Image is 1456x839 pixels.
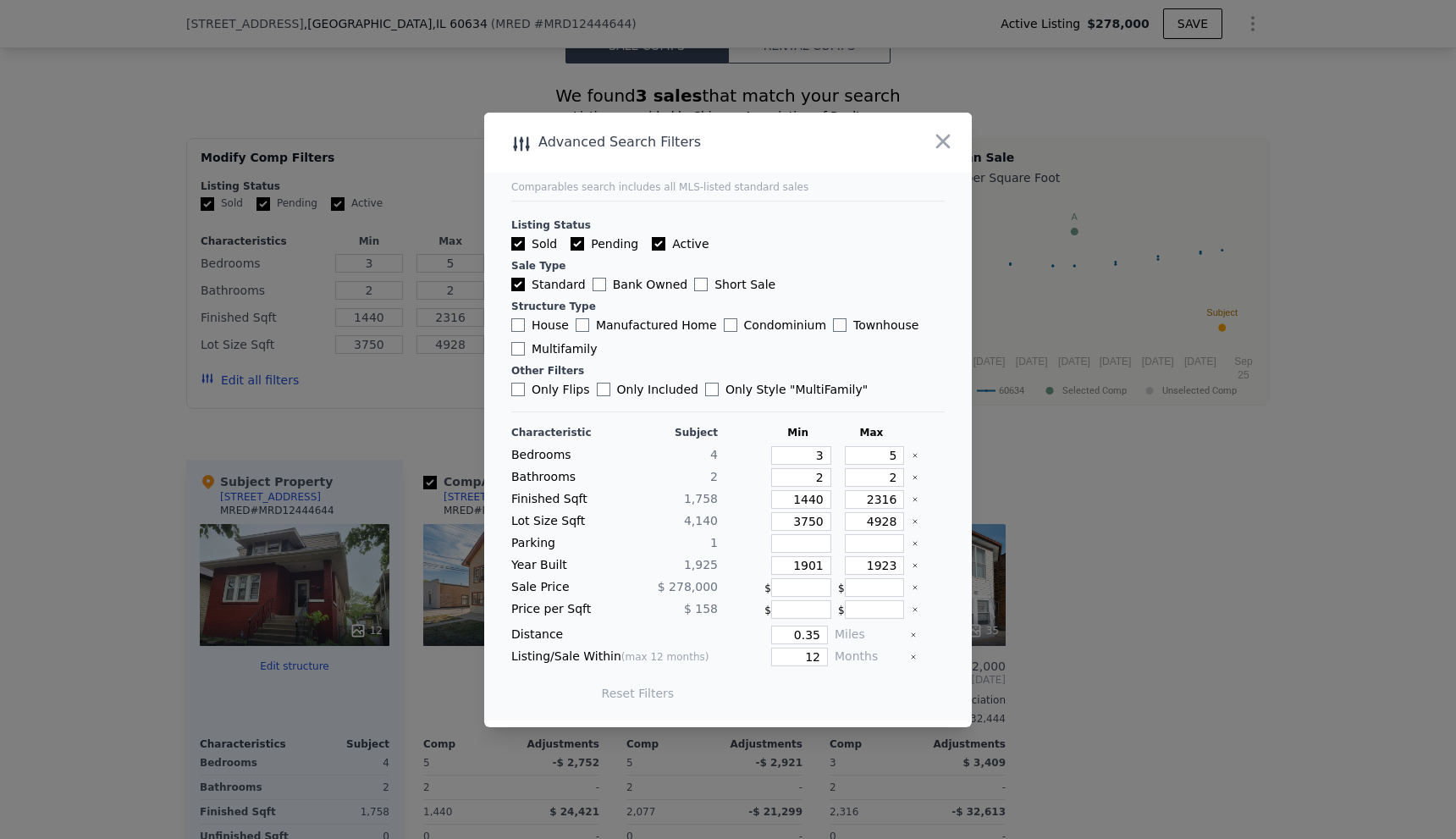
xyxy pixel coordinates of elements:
label: Pending [571,235,638,252]
label: Only Included [597,381,698,398]
button: Clear [912,518,918,525]
span: 4 [710,448,718,461]
div: Listing Status [511,218,945,232]
button: Clear [912,496,918,503]
span: 4,140 [684,514,718,527]
button: Clear [910,654,917,660]
div: Structure Type [511,300,945,313]
input: Multifamily [511,342,525,356]
span: 1,758 [684,492,718,505]
input: Condominium [724,318,737,332]
label: Only Flips [511,381,590,398]
div: Subject [618,426,718,439]
input: Bank Owned [593,278,606,291]
input: Active [652,237,665,251]
div: Price per Sqft [511,600,611,619]
input: Only Included [597,383,610,396]
button: Clear [912,452,918,459]
input: Manufactured Home [576,318,589,332]
button: Clear [912,474,918,481]
button: Clear [910,632,917,638]
div: Min [764,426,831,439]
label: Multifamily [511,340,597,357]
input: Short Sale [694,278,708,291]
span: 1 [710,536,718,549]
span: $ 278,000 [658,580,718,593]
label: Short Sale [694,276,775,293]
div: Other Filters [511,364,945,378]
input: Only Style "MultiFamily" [705,383,719,396]
button: Clear [912,584,918,591]
input: Sold [511,237,525,251]
button: Clear [912,606,918,613]
div: Characteristic [511,426,611,439]
span: 1,925 [684,558,718,571]
div: Advanced Search Filters [484,130,874,154]
div: $ [764,600,831,619]
div: Comparables search includes all MLS-listed standard sales [511,180,945,194]
div: Months [835,648,903,666]
label: Only Style " MultiFamily " [705,381,868,398]
input: Pending [571,237,584,251]
label: Sold [511,235,557,252]
input: Townhouse [833,318,847,332]
button: Clear [912,562,918,569]
div: Lot Size Sqft [511,512,611,531]
input: Standard [511,278,525,291]
label: Manufactured Home [576,317,717,334]
div: Sale Price [511,578,611,597]
div: Distance [511,626,718,644]
div: Bathrooms [511,468,611,487]
div: Max [838,426,905,439]
span: (max 12 months) [621,651,709,663]
input: House [511,318,525,332]
label: Bank Owned [593,276,687,293]
button: Clear [912,540,918,547]
span: $ 158 [684,602,718,615]
div: Miles [835,626,903,644]
label: Active [652,235,709,252]
label: Townhouse [833,317,918,334]
div: $ [764,578,831,597]
label: Condominium [724,317,826,334]
div: $ [838,578,905,597]
div: Year Built [511,556,611,575]
span: 2 [710,470,718,483]
div: Parking [511,534,611,553]
label: House [511,317,569,334]
div: Bedrooms [511,446,611,465]
div: $ [838,600,905,619]
label: Standard [511,276,586,293]
input: Only Flips [511,383,525,396]
div: Sale Type [511,259,945,273]
div: Finished Sqft [511,490,611,509]
button: Reset [602,685,675,702]
div: Listing/Sale Within [511,648,718,666]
